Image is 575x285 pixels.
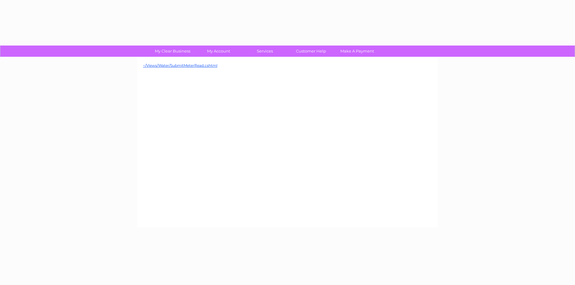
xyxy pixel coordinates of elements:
[194,46,244,57] a: My Account
[240,46,290,57] a: Services
[332,46,382,57] a: Make A Payment
[148,46,198,57] a: My Clear Business
[143,63,217,68] a: ~/Views/Water/SubmitMeterRead.cshtml
[286,46,336,57] a: Customer Help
